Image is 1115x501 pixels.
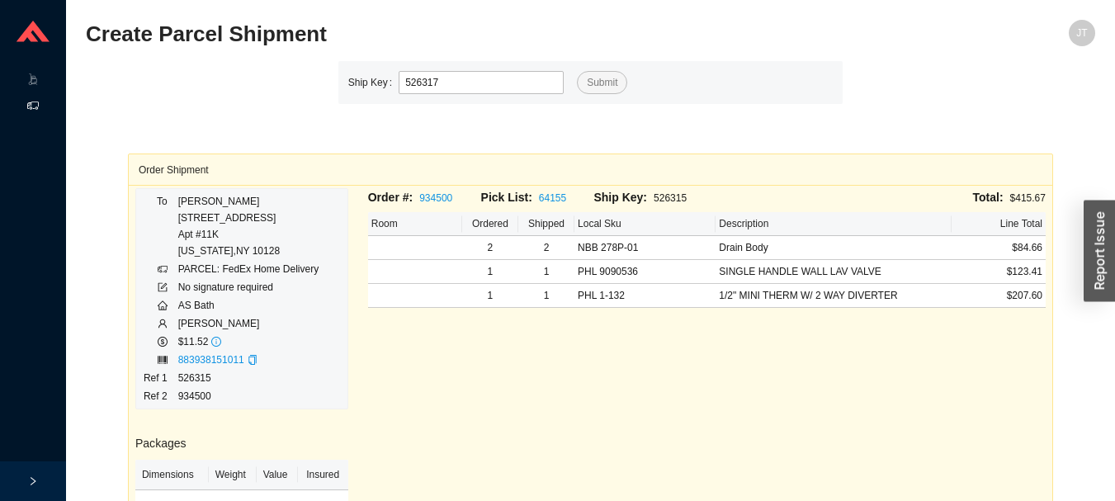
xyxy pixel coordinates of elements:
[462,236,518,260] td: 2
[574,260,716,284] td: PHL 9090536
[462,260,518,284] td: 1
[143,369,177,387] td: Ref 1
[135,460,209,490] th: Dimensions
[209,460,257,490] th: Weight
[577,71,627,94] button: Submit
[348,71,399,94] label: Ship Key
[952,236,1046,260] td: $84.66
[719,239,947,256] div: Drain Body
[177,333,320,351] td: $11.52
[574,284,716,308] td: PHL 1-132
[158,300,168,310] span: home
[177,314,320,333] td: [PERSON_NAME]
[518,212,574,236] th: Shipped
[143,192,177,260] td: To
[177,387,320,405] td: 934500
[298,460,348,490] th: Insured
[719,287,947,304] div: 1/2" MINI THERM W/ 2 WAY DIVERTER
[419,192,452,204] a: 934500
[158,282,168,292] span: form
[973,191,1004,204] span: Total:
[177,369,320,387] td: 526315
[368,191,413,204] span: Order #:
[178,193,319,259] div: [PERSON_NAME] [STREET_ADDRESS] Apt #11K [US_STATE] , NY 10128
[177,296,320,314] td: AS Bath
[143,387,177,405] td: Ref 2
[952,284,1046,308] td: $207.60
[257,460,298,490] th: Value
[135,434,348,453] h3: Packages
[248,352,257,368] div: Copy
[593,191,647,204] span: Ship Key:
[158,355,168,365] span: barcode
[158,337,168,347] span: dollar
[28,476,38,486] span: right
[952,212,1046,236] th: Line Total
[593,188,706,207] div: 526315
[574,212,716,236] th: Local Sku
[719,263,947,280] div: SINGLE HANDLE WALL LAV VALVE
[139,154,1042,185] div: Order Shipment
[178,354,244,366] a: 883938151011
[211,337,221,347] span: info-circle
[518,260,574,284] td: 1
[952,260,1046,284] td: $123.41
[706,188,1046,207] div: $415.67
[462,284,518,308] td: 1
[518,284,574,308] td: 1
[518,236,574,260] td: 2
[86,20,843,49] h2: Create Parcel Shipment
[177,278,320,296] td: No signature required
[716,212,951,236] th: Description
[1076,20,1087,46] span: JT
[574,236,716,260] td: NBB 278P-01
[481,191,532,204] span: Pick List:
[158,319,168,328] span: user
[177,260,320,278] td: PARCEL: FedEx Home Delivery
[248,355,257,365] span: copy
[368,212,462,236] th: Room
[462,212,518,236] th: Ordered
[539,192,566,204] a: 64155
